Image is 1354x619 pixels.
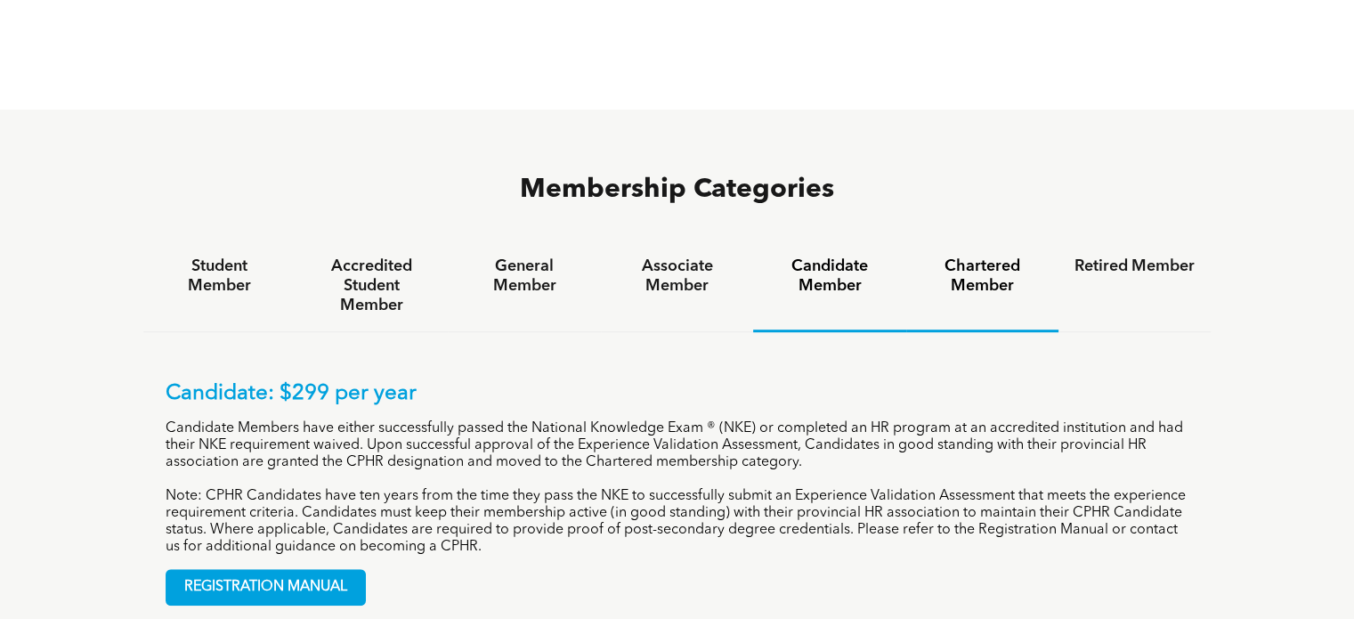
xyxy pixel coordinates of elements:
h4: Candidate Member [769,257,889,296]
h4: Associate Member [617,257,737,296]
p: Candidate Members have either successfully passed the National Knowledge Exam ® (NKE) or complete... [166,420,1189,471]
span: Membership Categories [520,176,834,203]
h4: Accredited Student Member [312,257,432,315]
p: Note: CPHR Candidates have ten years from the time they pass the NKE to successfully submit an Ex... [166,488,1189,556]
span: REGISTRATION MANUAL [166,570,365,605]
h4: Chartered Member [922,257,1042,296]
a: REGISTRATION MANUAL [166,569,366,606]
h4: Retired Member [1074,257,1195,276]
p: Candidate: $299 per year [166,381,1189,407]
h4: General Member [464,257,584,296]
h4: Student Member [159,257,280,296]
